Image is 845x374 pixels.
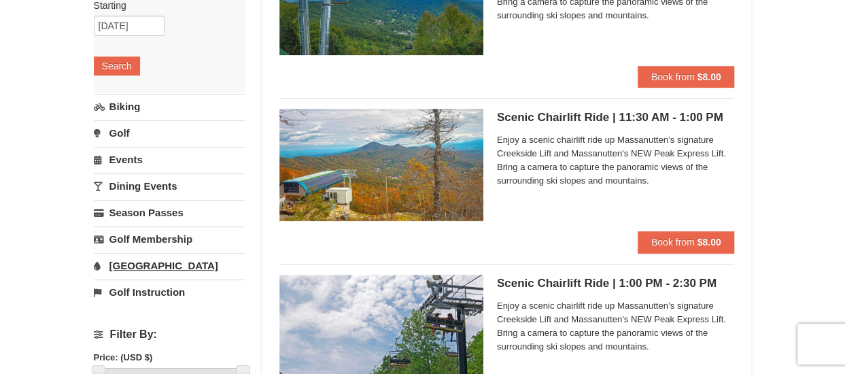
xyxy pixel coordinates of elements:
[94,279,245,305] a: Golf Instruction
[94,226,245,252] a: Golf Membership
[497,299,735,354] span: Enjoy a scenic chairlift ride up Massanutten’s signature Creekside Lift and Massanutten's NEW Pea...
[497,277,735,290] h5: Scenic Chairlift Ride | 1:00 PM - 2:30 PM
[94,94,245,119] a: Biking
[651,237,695,248] span: Book from
[94,173,245,199] a: Dining Events
[94,352,153,362] strong: Price: (USD $)
[94,253,245,278] a: [GEOGRAPHIC_DATA]
[94,200,245,225] a: Season Passes
[697,237,721,248] strong: $8.00
[94,56,140,75] button: Search
[638,231,735,253] button: Book from $8.00
[94,120,245,146] a: Golf
[697,71,721,82] strong: $8.00
[638,66,735,88] button: Book from $8.00
[651,71,695,82] span: Book from
[497,133,735,188] span: Enjoy a scenic chairlift ride up Massanutten’s signature Creekside Lift and Massanutten's NEW Pea...
[497,111,735,124] h5: Scenic Chairlift Ride | 11:30 AM - 1:00 PM
[94,328,245,341] h4: Filter By:
[94,147,245,172] a: Events
[279,109,483,220] img: 24896431-13-a88f1aaf.jpg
